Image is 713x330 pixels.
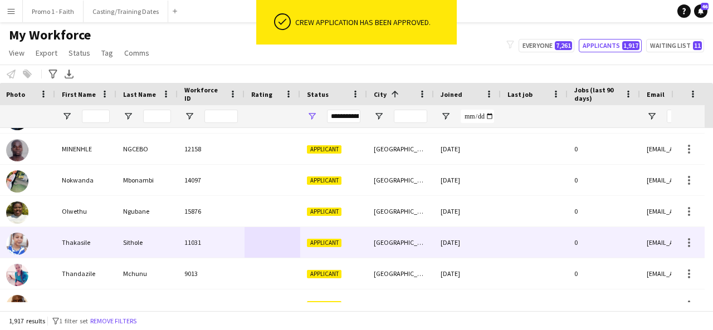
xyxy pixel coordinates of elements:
span: Comms [124,48,149,58]
div: 0 [568,258,640,289]
span: 46 [701,3,709,10]
div: Thakasile [55,227,116,258]
span: View [9,48,25,58]
div: Mchunu [116,258,178,289]
input: City Filter Input [394,110,427,123]
app-action-btn: Advanced filters [46,67,60,81]
span: Status [307,90,329,98]
span: Applicant [307,239,341,247]
span: Jobs (last 90 days) [574,86,620,102]
img: Thakasile Sithole [6,233,28,255]
span: Joined [441,90,462,98]
div: [GEOGRAPHIC_DATA] [367,134,434,164]
div: Ngubane [116,196,178,226]
div: [GEOGRAPHIC_DATA] [367,227,434,258]
div: Durban Berea [367,289,434,320]
button: Casting/Training Dates [84,1,168,22]
span: Applicant [307,301,341,309]
button: Applicants1,917 [579,39,642,52]
span: Export [36,48,57,58]
app-action-btn: Export XLSX [62,67,76,81]
div: Mbonambi [116,165,178,195]
div: MINENHLE [55,134,116,164]
span: Applicant [307,145,341,154]
div: Maduna [116,289,178,320]
button: Waiting list11 [646,39,704,52]
div: 12158 [178,134,245,164]
button: Open Filter Menu [307,111,317,121]
span: Applicant [307,176,341,185]
input: Workforce ID Filter Input [204,110,238,123]
div: Mzikayise [55,289,116,320]
button: Open Filter Menu [374,111,384,121]
span: 1 filter set [59,317,88,325]
span: 11 [693,41,702,50]
div: 11031 [178,227,245,258]
div: [DATE] [434,165,501,195]
div: Crew application has been approved. [295,17,452,27]
div: 14097 [178,165,245,195]
button: Everyone7,261 [519,39,574,52]
span: Tag [101,48,113,58]
a: Export [31,46,62,60]
button: Open Filter Menu [123,111,133,121]
div: [DATE] [434,227,501,258]
img: Mzikayise Maduna [6,295,28,317]
span: Last Name [123,90,156,98]
div: [DATE] [434,134,501,164]
img: Nokwanda Mbonambi [6,170,28,193]
span: 7,261 [555,41,572,50]
div: Thandazile [55,258,116,289]
div: 0 [568,165,640,195]
a: Comms [120,46,154,60]
img: Olwethu Ngubane [6,201,28,224]
div: Sithole [116,227,178,258]
span: Applicant [307,208,341,216]
input: Last Name Filter Input [143,110,171,123]
span: Rating [251,90,272,98]
span: Applicant [307,270,341,278]
span: My Workforce [9,27,91,43]
div: 0 [568,227,640,258]
div: [GEOGRAPHIC_DATA] [367,258,434,289]
img: Thandazile Mchunu [6,264,28,286]
div: [DATE] [434,289,501,320]
div: NGCEBO [116,134,178,164]
button: Open Filter Menu [441,111,451,121]
div: [DATE] [434,196,501,226]
span: Photo [6,90,25,98]
div: Olwethu [55,196,116,226]
button: Open Filter Menu [62,111,72,121]
div: 0 [568,196,640,226]
div: [GEOGRAPHIC_DATA] [367,165,434,195]
a: Tag [97,46,118,60]
button: Open Filter Menu [647,111,657,121]
span: City [374,90,387,98]
img: MINENHLE NGCEBO [6,139,28,161]
span: 1,917 [622,41,639,50]
button: Open Filter Menu [184,111,194,121]
input: Joined Filter Input [461,110,494,123]
div: 9126 [178,289,245,320]
a: Status [64,46,95,60]
div: 9013 [178,258,245,289]
a: 46 [694,4,707,18]
span: First Name [62,90,96,98]
button: Remove filters [88,315,139,327]
div: 0 [568,134,640,164]
div: 0 [568,289,640,320]
div: 15876 [178,196,245,226]
span: Status [69,48,90,58]
div: Nokwanda [55,165,116,195]
span: Last job [507,90,533,98]
span: Email [647,90,665,98]
a: View [4,46,29,60]
span: Workforce ID [184,86,224,102]
input: First Name Filter Input [82,110,110,123]
div: [DATE] [434,258,501,289]
button: Promo 1 - Faith [23,1,84,22]
div: [GEOGRAPHIC_DATA] [367,196,434,226]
